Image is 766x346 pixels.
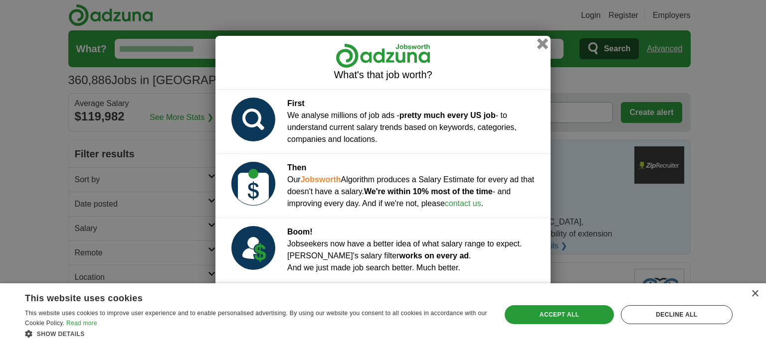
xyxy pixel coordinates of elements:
[287,162,543,210] div: Our Algorithm produces a Salary Estimate for every ad that doesn't have a salary. - and improving...
[751,290,759,298] div: Close
[399,251,469,260] strong: works on every ad
[364,187,493,196] strong: We're within 10% most of the time
[287,99,305,108] strong: First
[287,98,543,145] div: We analyse millions of job ads - - to understand current salary trends based on keywords, categor...
[301,175,341,184] strong: Jobsworth
[223,69,543,81] h2: What's that job worth?
[25,310,487,327] span: This website uses cookies to improve user experience and to enable personalised advertising. By u...
[231,162,275,206] img: salary_prediction_2_USD.svg
[231,98,275,141] img: salary_prediction_1.svg
[287,163,306,172] strong: Then
[505,305,613,324] div: Accept all
[287,226,522,274] div: Jobseekers now have a better idea of what salary range to expect. [PERSON_NAME]'s salary filter ....
[37,331,85,338] span: Show details
[399,111,496,119] strong: pretty much every US job
[25,329,487,339] div: Show details
[445,199,481,208] a: contact us
[621,305,733,324] div: Decline all
[25,289,462,304] div: This website uses cookies
[231,226,275,270] img: salary_prediction_3_USD.svg
[66,320,97,327] a: Read more, opens a new window
[287,228,313,236] strong: Boom!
